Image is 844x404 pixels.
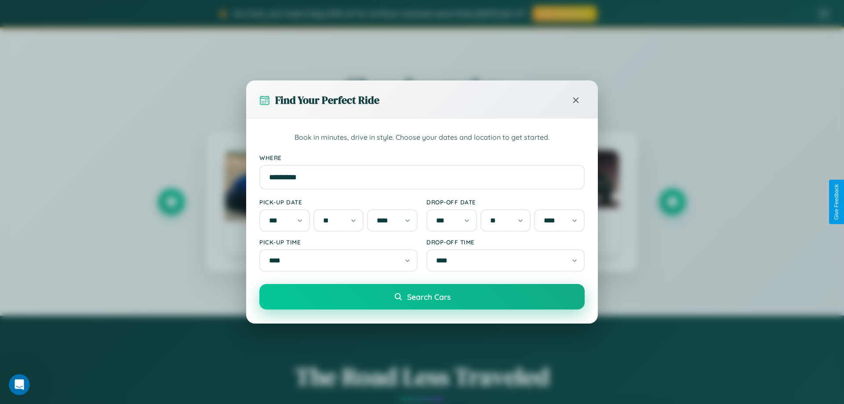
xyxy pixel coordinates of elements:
label: Drop-off Date [426,198,585,206]
span: Search Cars [407,292,451,302]
p: Book in minutes, drive in style. Choose your dates and location to get started. [259,132,585,143]
label: Where [259,154,585,161]
label: Drop-off Time [426,238,585,246]
button: Search Cars [259,284,585,309]
label: Pick-up Time [259,238,418,246]
label: Pick-up Date [259,198,418,206]
h3: Find Your Perfect Ride [275,93,379,107]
